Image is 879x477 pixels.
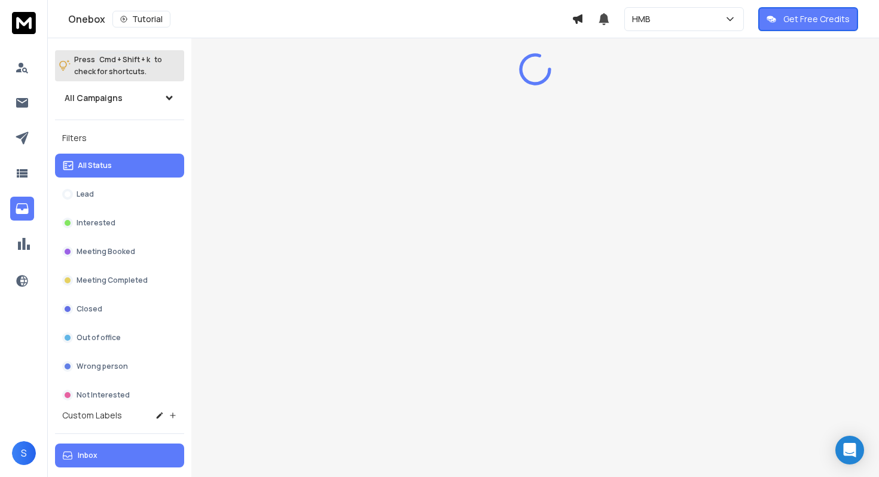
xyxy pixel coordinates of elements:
button: Wrong person [55,354,184,378]
h3: Filters [55,130,184,146]
p: Closed [77,304,102,314]
button: All Status [55,154,184,178]
button: Inbox [55,444,184,467]
button: Interested [55,211,184,235]
button: Meeting Completed [55,268,184,292]
button: Closed [55,297,184,321]
button: S [12,441,36,465]
p: All Status [78,161,112,170]
p: HMB [632,13,655,25]
button: Not Interested [55,383,184,407]
button: Out of office [55,326,184,350]
p: Meeting Booked [77,247,135,256]
p: Lead [77,189,94,199]
p: Press to check for shortcuts. [74,54,162,78]
p: Inbox [78,451,97,460]
p: Get Free Credits [783,13,850,25]
p: Interested [77,218,115,228]
div: Open Intercom Messenger [835,436,864,464]
span: Cmd + Shift + k [97,53,152,66]
button: Meeting Booked [55,240,184,264]
p: Not Interested [77,390,130,400]
p: Wrong person [77,362,128,371]
h3: Custom Labels [62,409,122,421]
button: Tutorial [112,11,170,27]
button: All Campaigns [55,86,184,110]
p: Meeting Completed [77,276,148,285]
p: Out of office [77,333,121,343]
button: Lead [55,182,184,206]
button: Get Free Credits [758,7,858,31]
div: Onebox [68,11,572,27]
h1: All Campaigns [65,92,123,104]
